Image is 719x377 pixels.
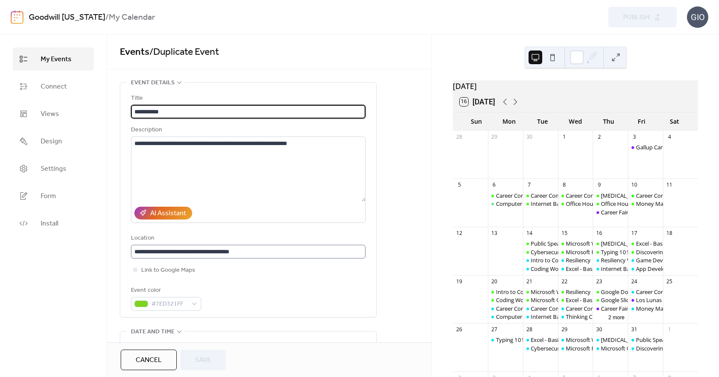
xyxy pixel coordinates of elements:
[531,240,585,247] div: Public Speaking Intro
[658,113,691,130] div: Sat
[523,256,558,264] div: Intro to Coding
[636,344,680,352] div: Discovering Data
[41,54,71,65] span: My Events
[531,305,632,312] div: Career Compass East: Resume/Applying
[558,265,593,273] div: Excel - Basics
[601,296,635,304] div: Google Slides
[628,240,663,247] div: Excel - Basics
[566,240,606,247] div: Microsoft Word
[601,344,648,352] div: Microsoft Outlook
[526,326,533,333] div: 28
[566,248,621,256] div: Microsoft PowerPoint
[490,133,498,140] div: 29
[596,230,603,237] div: 16
[523,240,558,247] div: Public Speaking Intro
[496,288,535,296] div: Intro to Coding
[593,192,628,199] div: Stress Management
[13,184,94,208] a: Form
[631,230,638,237] div: 17
[523,265,558,273] div: Coding Workshop
[131,327,175,337] span: Date and time
[13,75,94,98] a: Connect
[593,208,628,216] div: Career Fair - Albuquerque
[636,143,681,151] div: Gallup Career Fair
[531,256,570,264] div: Intro to Coding
[666,133,673,140] div: 4
[523,192,558,199] div: Career Compass East: Resume/Applying
[558,200,593,208] div: Office Hours
[131,93,364,104] div: Title
[628,248,663,256] div: Discovering Data
[596,133,603,140] div: 2
[531,265,576,273] div: Coding Workshop
[628,288,663,296] div: Career Compass West: Your New Job
[109,9,155,26] b: My Calendar
[496,305,604,312] div: Career Compass North: Career Exploration
[601,305,688,312] div: Career Fair - [GEOGRAPHIC_DATA]
[488,336,523,344] div: Typing 101
[41,219,58,229] span: Install
[496,296,542,304] div: Coding Workshop
[13,157,94,180] a: Settings
[131,233,364,243] div: Location
[593,256,628,264] div: Resiliency Workshop
[636,296,690,304] div: Los Lunas Career Fair
[558,344,593,352] div: Microsoft PowerPoint
[558,336,593,344] div: Microsoft Word
[593,288,628,296] div: Google Docs
[490,181,498,189] div: 6
[41,82,67,92] span: Connect
[628,336,663,344] div: Public Speaking Intro
[596,326,603,333] div: 30
[601,240,673,247] div: [MEDICAL_DATA] Workshop
[636,248,680,256] div: Discovering Data
[531,192,632,199] div: Career Compass East: Resume/Applying
[13,130,94,153] a: Design
[496,192,604,199] div: Career Compass North: Career Exploration
[592,113,625,130] div: Thu
[593,265,628,273] div: Internet Basics
[636,240,669,247] div: Excel - Basics
[631,278,638,285] div: 24
[566,305,677,312] div: Career Compass South: Interview/Soft Skills
[605,313,628,321] button: 2 more
[523,200,558,208] div: Internet Basics
[488,296,523,304] div: Coding Workshop
[526,230,533,237] div: 14
[628,143,663,151] div: Gallup Career Fair
[566,265,599,273] div: Excel - Basics
[457,95,498,108] button: 16[DATE]
[41,109,59,119] span: Views
[531,336,564,344] div: Excel - Basics
[523,344,558,352] div: Cybersecurity
[41,137,62,147] span: Design
[456,133,463,140] div: 28
[523,305,558,312] div: Career Compass East: Resume/Applying
[636,305,689,312] div: Money Management
[687,6,708,28] div: GIO
[41,191,56,202] span: Form
[631,133,638,140] div: 3
[601,256,654,264] div: Resiliency Workshop
[41,164,66,174] span: Settings
[636,200,689,208] div: Money Management
[593,296,628,304] div: Google Slides
[558,305,593,312] div: Career Compass South: Interview/Soft Skills
[593,336,628,344] div: Stress Management Workshop
[11,10,24,24] img: logo
[628,265,663,273] div: App Development
[666,278,673,285] div: 25
[121,350,177,370] button: Cancel
[666,326,673,333] div: 1
[531,344,566,352] div: Cybersecurity
[566,256,591,264] div: Resiliency
[566,288,591,296] div: Resiliency
[628,256,663,264] div: Game Development
[531,248,566,256] div: Cybersecurity
[596,181,603,189] div: 9
[593,200,628,208] div: Office Hours
[566,344,621,352] div: Microsoft PowerPoint
[496,336,525,344] div: Typing 101
[460,113,493,130] div: Sun
[13,102,94,125] a: Views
